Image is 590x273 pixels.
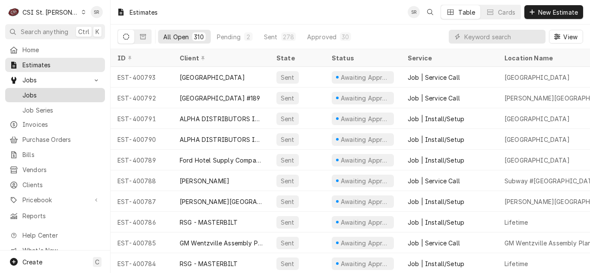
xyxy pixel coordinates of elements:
[5,117,105,132] a: Invoices
[22,135,101,144] span: Purchase Orders
[111,108,173,129] div: EST-400791
[180,197,263,206] div: [PERSON_NAME][GEOGRAPHIC_DATA] #11
[22,246,100,255] span: What's New
[5,88,105,102] a: Jobs
[22,258,42,266] span: Create
[91,6,103,18] div: SR
[561,32,579,41] span: View
[408,176,460,185] div: Job | Service Call
[340,94,390,103] div: Awaiting Approval
[21,27,68,36] span: Search anything
[117,53,164,63] div: ID
[264,32,278,41] div: Sent
[91,6,103,18] div: Stephani Roth's Avatar
[280,135,295,144] div: Sent
[504,156,570,165] div: [GEOGRAPHIC_DATA]
[111,150,173,170] div: EST-400789
[194,32,203,41] div: 310
[504,73,570,82] div: [GEOGRAPHIC_DATA]
[22,60,101,69] span: Estimates
[408,6,420,18] div: Stephani Roth's Avatar
[332,53,392,63] div: Status
[5,73,105,87] a: Go to Jobs
[5,58,105,72] a: Estimates
[280,197,295,206] div: Sent
[408,6,420,18] div: SR
[5,132,105,147] a: Purchase Orders
[22,150,101,159] span: Bills
[536,8,580,17] span: New Estimate
[22,45,101,54] span: Home
[408,156,464,165] div: Job | Install/Setup
[180,53,261,63] div: Client
[458,8,475,17] div: Table
[307,32,336,41] div: Approved
[78,27,89,36] span: Ctrl
[22,195,88,204] span: Pricebook
[498,8,515,17] div: Cards
[340,114,390,123] div: Awaiting Approval
[5,193,105,207] a: Go to Pricebook
[111,212,173,232] div: EST-400786
[280,73,295,82] div: Sent
[408,259,464,268] div: Job | Install/Setup
[340,218,390,227] div: Awaiting Approval
[180,114,263,123] div: ALPHA DISTRIBUTORS INC
[342,32,349,41] div: 30
[280,238,295,248] div: Sent
[408,53,489,63] div: Service
[95,27,99,36] span: K
[504,114,570,123] div: [GEOGRAPHIC_DATA]
[22,165,101,174] span: Vendors
[246,32,251,41] div: 2
[22,211,101,220] span: Reports
[180,156,263,165] div: Ford Hotel Supply Company
[280,176,295,185] div: Sent
[280,218,295,227] div: Sent
[340,238,390,248] div: Awaiting Approval
[408,114,464,123] div: Job | Install/Setup
[8,6,20,18] div: C
[180,218,238,227] div: RSG - MASTERBILT
[340,73,390,82] div: Awaiting Approval
[549,30,583,44] button: View
[180,238,263,248] div: GM Wentzville Assembly Plant
[5,43,105,57] a: Home
[111,191,173,212] div: EST-400787
[340,156,390,165] div: Awaiting Approval
[111,88,173,108] div: EST-400792
[111,129,173,150] div: EST-400790
[22,120,101,129] span: Invoices
[464,30,541,44] input: Keyword search
[111,170,173,191] div: EST-400788
[524,5,583,19] button: New Estimate
[22,180,101,189] span: Clients
[111,67,173,88] div: EST-400793
[504,135,570,144] div: [GEOGRAPHIC_DATA]
[408,218,464,227] div: Job | Install/Setup
[276,53,318,63] div: State
[22,106,101,115] span: Job Series
[180,176,229,185] div: [PERSON_NAME]
[5,147,105,162] a: Bills
[504,259,528,268] div: Lifetime
[504,218,528,227] div: Lifetime
[95,257,99,267] span: C
[5,178,105,192] a: Clients
[280,114,295,123] div: Sent
[5,243,105,257] a: Go to What's New
[423,5,437,19] button: Open search
[408,135,464,144] div: Job | Install/Setup
[280,156,295,165] div: Sent
[5,103,105,117] a: Job Series
[408,73,460,82] div: Job | Service Call
[280,94,295,103] div: Sent
[340,135,390,144] div: Awaiting Approval
[340,176,390,185] div: Awaiting Approval
[22,8,79,17] div: CSI St. [PERSON_NAME]
[22,231,100,240] span: Help Center
[5,209,105,223] a: Reports
[180,135,263,144] div: ALPHA DISTRIBUTORS INC
[180,73,245,82] div: [GEOGRAPHIC_DATA]
[280,259,295,268] div: Sent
